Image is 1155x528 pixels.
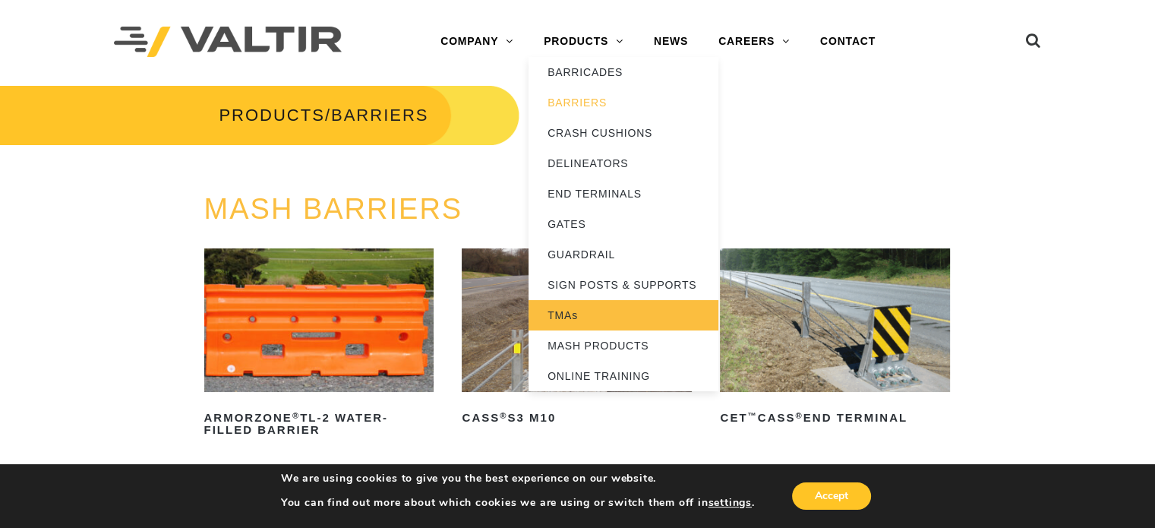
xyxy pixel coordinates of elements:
[529,179,718,209] a: END TERMINALS
[529,27,639,57] a: PRODUCTS
[720,248,950,430] a: CET™CASS®End Terminal
[529,330,718,361] a: MASH PRODUCTS
[462,248,692,430] a: CASS®S3 M10
[805,27,891,57] a: CONTACT
[529,300,718,330] a: TMAs
[114,27,342,58] img: Valtir
[292,411,300,420] sup: ®
[529,239,718,270] a: GUARDRAIL
[792,482,871,510] button: Accept
[747,411,757,420] sup: ™
[529,118,718,148] a: CRASH CUSHIONS
[529,87,718,118] a: BARRIERS
[708,496,751,510] button: settings
[425,27,529,57] a: COMPANY
[204,406,434,442] h2: ArmorZone TL-2 Water-Filled Barrier
[529,270,718,300] a: SIGN POSTS & SUPPORTS
[529,209,718,239] a: GATES
[795,411,803,420] sup: ®
[204,248,434,442] a: ArmorZone®TL-2 Water-Filled Barrier
[529,57,718,87] a: BARRICADES
[500,411,507,420] sup: ®
[720,406,950,430] h2: CET CASS End Terminal
[331,106,428,125] span: BARRIERS
[219,106,324,125] a: PRODUCTS
[703,27,805,57] a: CAREERS
[281,472,755,485] p: We are using cookies to give you the best experience on our website.
[529,361,718,391] a: ONLINE TRAINING
[204,193,463,225] a: MASH BARRIERS
[462,406,692,430] h2: CASS S3 M10
[529,148,718,179] a: DELINEATORS
[639,27,703,57] a: NEWS
[281,496,755,510] p: You can find out more about which cookies we are using or switch them off in .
